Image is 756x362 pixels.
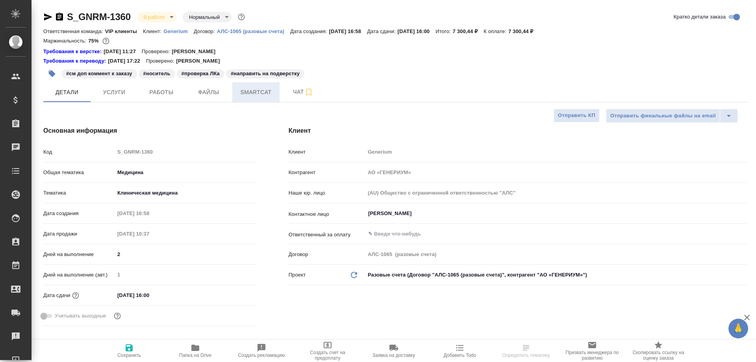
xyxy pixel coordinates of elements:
span: Учитывать выходные [55,312,106,320]
h4: Клиент [289,126,747,136]
button: 1548.57 RUB; [101,36,111,46]
span: Чат [284,87,322,97]
span: Smartcat [237,87,275,97]
div: Нажми, чтобы открыть папку с инструкцией [43,57,108,65]
p: Итого: [435,28,452,34]
span: Детали [48,87,86,97]
p: 75% [88,38,100,44]
span: Папка на Drive [179,353,211,358]
a: АЛС-1065 (разовые счета) [217,28,290,34]
p: Тематика [43,189,115,197]
p: Дата создания: [290,28,329,34]
button: Заявка на доставку [361,340,427,362]
p: [PERSON_NAME] [176,57,226,65]
p: Договор [289,251,365,258]
div: Нажми, чтобы открыть папку с инструкцией [43,48,104,56]
button: Папка на Drive [162,340,228,362]
button: Доп статусы указывают на важность/срочность заказа [236,12,246,22]
span: Заявка на доставку [372,353,415,358]
p: Наше юр. лицо [289,189,365,197]
p: 7 300,44 ₽ [453,28,484,34]
button: Создать счет на предоплату [295,340,361,362]
button: Скопировать ссылку [55,12,64,22]
p: Договор: [194,28,217,34]
p: [DATE] 16:00 [398,28,436,34]
button: Скопировать ссылку на оценку заказа [625,340,691,362]
button: Сохранить [96,340,162,362]
p: Дата сдачи [43,291,70,299]
p: К оплате: [484,28,508,34]
span: Сохранить [117,353,141,358]
p: Дата создания [43,210,115,217]
p: Общая тематика [43,169,115,176]
div: В работе [137,12,176,22]
button: Добавить Todo [427,340,493,362]
p: #носитель [143,70,170,78]
p: Ответственный за оплату [289,231,365,239]
p: Дней на выполнение [43,251,115,258]
div: Клиническая медицина [115,186,257,200]
button: Определить тематику [493,340,559,362]
svg: Подписаться [304,87,313,97]
p: Контактное лицо [289,210,365,218]
p: Клиент [289,148,365,156]
span: Создать счет на предоплату [299,350,356,361]
input: Пустое поле [115,228,183,239]
p: Клиент: [143,28,163,34]
p: Ответственная команда: [43,28,105,34]
p: #см доп коммент к заказу [66,70,132,78]
p: Контрагент [289,169,365,176]
button: Скопировать ссылку для ЯМессенджера [43,12,53,22]
span: проверка ЛКа [176,70,225,76]
a: Требования к переводу: [43,57,108,65]
button: В работе [141,14,167,20]
span: Файлы [190,87,228,97]
p: #направить на подверстку [231,70,300,78]
span: Кратко детали заказа [674,13,726,21]
input: Пустое поле [365,249,747,260]
p: [DATE] 16:58 [329,28,367,34]
button: Отправить КП [554,109,600,123]
a: Требования к верстке: [43,48,104,56]
p: [PERSON_NAME] [172,48,221,56]
input: Пустое поле [115,146,257,158]
p: Проверено: [146,57,176,65]
input: ✎ Введи что-нибудь [115,290,183,301]
p: Дней на выполнение (авт.) [43,271,115,279]
span: см доп коммент к заказу [61,70,138,76]
input: ✎ Введи что-нибудь [367,229,719,239]
button: Добавить тэг [43,65,61,82]
span: Работы [143,87,180,97]
button: Выбери, если сб и вс нужно считать рабочими днями для выполнения заказа. [112,311,122,321]
p: Дата продажи [43,230,115,238]
input: Пустое поле [115,208,183,219]
button: Open [743,233,745,235]
div: Медицина [115,166,257,179]
span: носитель [138,70,176,76]
p: Дата сдачи: [367,28,397,34]
p: #проверка ЛКа [182,70,220,78]
div: split button [606,109,738,123]
span: Отправить финальные файлы на email [610,111,716,121]
button: 🙏 [728,319,748,338]
span: Призвать менеджера по развитию [564,350,621,361]
div: Разовые счета (Договор "АЛС-1065 (разовые счета)", контрагент "АО «ГЕНЕРИУМ»") [365,268,747,282]
button: Если добавить услуги и заполнить их объемом, то дата рассчитается автоматически [70,290,81,301]
button: Нормальный [187,14,222,20]
span: 🙏 [732,320,745,337]
a: S_GNRM-1360 [67,11,131,22]
p: Проект [289,271,306,279]
p: Проверено: [142,48,172,56]
p: VIP клиенты [105,28,143,34]
input: Пустое поле [365,146,747,158]
button: Отправить финальные файлы на email [606,109,720,123]
p: 7 300,44 ₽ [508,28,539,34]
a: Generium [163,28,194,34]
div: В работе [183,12,232,22]
span: Услуги [95,87,133,97]
span: Скопировать ссылку на оценку заказа [630,350,687,361]
input: Пустое поле [115,269,257,280]
p: [DATE] 11:27 [104,48,142,56]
